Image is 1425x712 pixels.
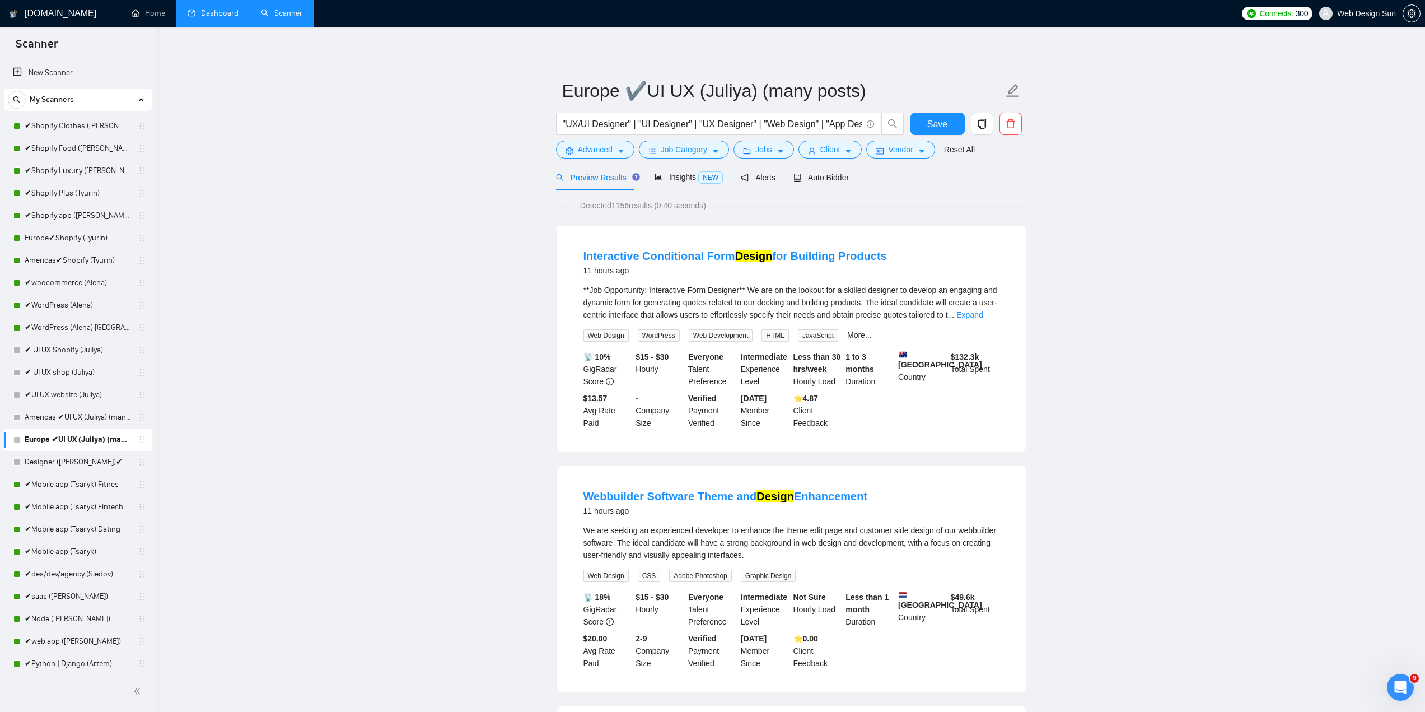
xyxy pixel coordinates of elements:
a: Interactive Conditional FormDesignfor Building Products [583,250,887,262]
button: copy [971,113,993,135]
button: settingAdvancedcaret-down [556,141,634,159]
span: caret-down [844,147,852,155]
b: [DATE] [741,394,767,403]
button: folderJobscaret-down [733,141,794,159]
a: Designer ([PERSON_NAME])✔ [25,451,131,473]
span: info-circle [606,378,614,385]
mark: Design [756,490,794,502]
span: setting [1403,9,1420,18]
button: search [8,91,26,109]
a: ✔WordPress (Alena) [GEOGRAPHIC_DATA] [25,317,131,339]
span: holder [138,413,147,422]
span: **Job Opportunity: Interactive Form Designer** We are on the lookout for a skilled designer to de... [583,286,997,319]
a: Webbuilder Software Theme andDesignEnhancement [583,490,868,502]
button: userClientcaret-down [798,141,862,159]
div: Duration [843,351,896,388]
span: Alerts [741,173,775,182]
span: holder [138,502,147,511]
span: HTML [761,329,789,342]
b: $ 132.3k [951,352,979,361]
div: Talent Preference [686,351,739,388]
span: holder [138,458,147,467]
span: user [1322,10,1330,17]
span: Web Development [689,329,753,342]
span: caret-down [712,147,719,155]
a: New Scanner [13,62,143,84]
span: search [882,119,903,129]
div: Member Since [739,632,791,669]
span: holder [138,659,147,668]
span: holder [138,525,147,534]
b: 1 to 3 months [845,352,874,374]
div: Total Spent [949,351,1001,388]
a: ✔Mobile app (Tsaryk) Fitnes [25,473,131,496]
span: info-circle [606,618,614,626]
b: Everyone [688,352,723,361]
a: ✔ UI UX Shopify (Juliya) [25,339,131,361]
div: Company Size [633,392,686,429]
span: holder [138,301,147,310]
iframe: Intercom live chat [1387,674,1414,701]
b: Verified [688,394,717,403]
b: 📡 10% [583,352,611,361]
div: GigRadar Score [581,351,634,388]
span: caret-down [617,147,625,155]
span: user [808,147,816,155]
span: search [8,96,25,104]
button: barsJob Categorycaret-down [639,141,729,159]
span: info-circle [867,120,874,128]
span: Graphic Design [741,570,796,582]
a: ✔Node ([PERSON_NAME]) [25,608,131,630]
div: Country [896,351,949,388]
button: delete [999,113,1022,135]
span: holder [138,346,147,355]
img: logo [10,5,17,23]
span: Job Category [661,143,707,156]
div: Experience Level [739,351,791,388]
button: setting [1403,4,1421,22]
span: search [556,174,564,182]
b: Not Sure [793,593,826,602]
a: setting [1403,9,1421,18]
a: homeHome [132,8,165,18]
span: Adobe Photoshop [669,570,731,582]
div: Country [896,591,949,628]
div: 11 hours ago [583,504,868,518]
span: Client [820,143,840,156]
span: Insights [655,173,723,182]
span: delete [1000,119,1021,129]
img: upwork-logo.png [1247,9,1256,18]
a: Americas✔Shopify (Tyurin) [25,249,131,272]
div: Company Size [633,632,686,669]
div: Hourly [633,351,686,388]
a: dashboardDashboard [188,8,239,18]
b: Less than 30 hrs/week [793,352,841,374]
span: notification [741,174,749,182]
span: My Scanners [30,89,74,111]
span: holder [138,323,147,332]
a: ✔Shopify Clothes ([PERSON_NAME]) [25,115,131,137]
div: Avg Rate Paid [581,632,634,669]
img: 🇦🇺 [899,351,907,359]
span: CSS [638,570,661,582]
span: idcard [876,147,884,155]
a: ✔Shopify Luxury ([PERSON_NAME]) [25,160,131,182]
div: **Job Opportunity: Interactive Form Designer** We are on the lookout for a skilled designer to de... [583,284,999,321]
a: ✔woocommerce (Alena) [25,272,131,294]
b: Less than 1 month [845,593,889,614]
span: holder [138,256,147,265]
b: $20.00 [583,634,608,643]
span: 9 [1410,674,1419,683]
b: $ 49.6k [951,593,975,602]
a: ✔des/dev/agency (Siedov) [25,563,131,585]
input: Search Freelance Jobs... [563,117,862,131]
mark: Design [735,250,773,262]
b: 2-9 [636,634,647,643]
a: Americas ✔UI UX (Juliya) (many posts) [25,406,131,429]
div: Client Feedback [791,392,844,429]
a: ✔Python | Django (Artem) [25,653,131,675]
div: Client Feedback [791,632,844,669]
a: ✔UI UX website (Juliya) [25,384,131,406]
button: idcardVendorcaret-down [866,141,935,159]
span: holder [138,547,147,556]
